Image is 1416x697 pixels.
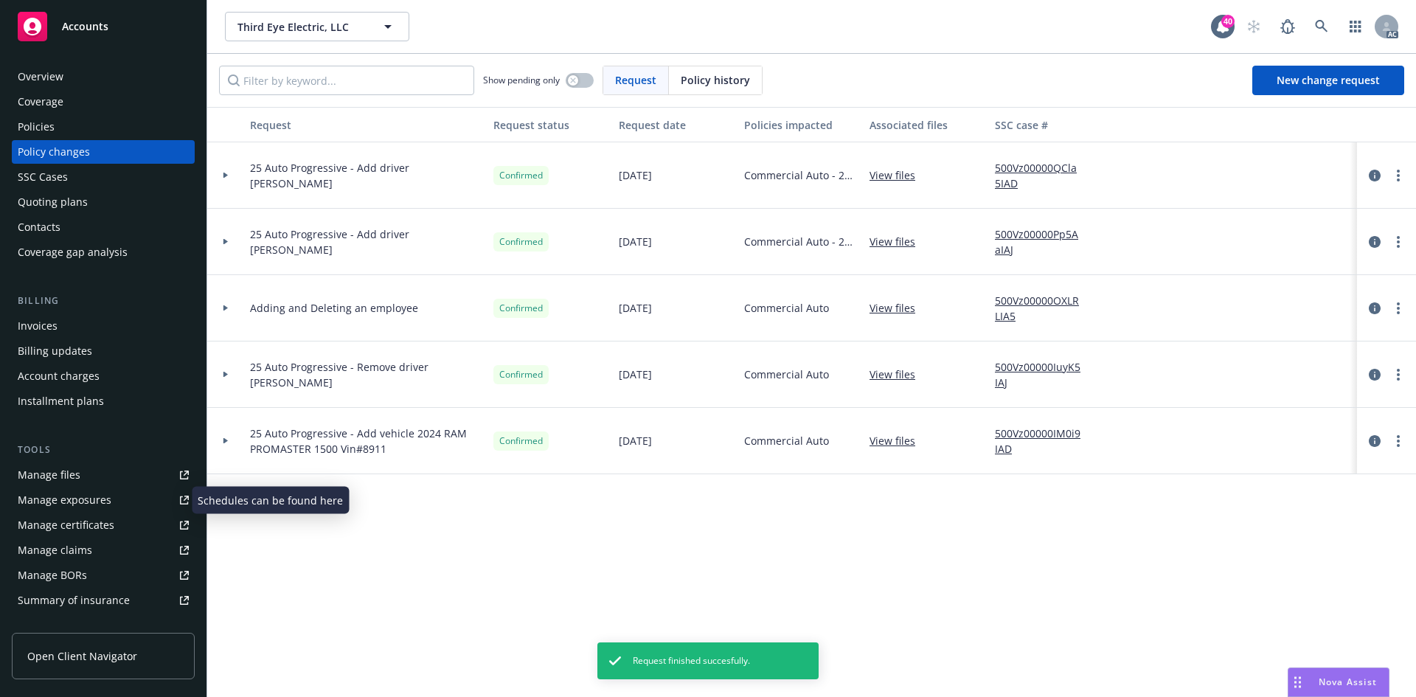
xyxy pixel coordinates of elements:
[499,302,543,315] span: Confirmed
[870,167,927,183] a: View files
[12,443,195,457] div: Tools
[744,117,858,133] div: Policies impacted
[27,648,137,664] span: Open Client Navigator
[207,341,244,408] div: Toggle Row Expanded
[18,538,92,562] div: Manage claims
[995,426,1094,457] a: 500Vz00000IM0i9IAD
[12,364,195,388] a: Account charges
[237,19,365,35] span: Third Eye Electric, LLC
[207,408,244,474] div: Toggle Row Expanded
[1221,15,1235,28] div: 40
[250,117,482,133] div: Request
[18,165,68,189] div: SSC Cases
[744,300,829,316] span: Commercial Auto
[12,65,195,89] a: Overview
[499,368,543,381] span: Confirmed
[1288,667,1389,697] button: Nova Assist
[225,12,409,41] button: Third Eye Electric, LLC
[18,364,100,388] div: Account charges
[681,72,750,88] span: Policy history
[1389,299,1407,317] a: more
[250,300,418,316] span: Adding and Deleting an employee
[1366,299,1384,317] a: circleInformation
[12,314,195,338] a: Invoices
[493,117,607,133] div: Request status
[1307,12,1336,41] a: Search
[12,564,195,587] a: Manage BORs
[1277,73,1380,87] span: New change request
[18,589,130,612] div: Summary of insurance
[18,314,58,338] div: Invoices
[995,359,1094,390] a: 500Vz00000IuyK5IAJ
[995,117,1094,133] div: SSC case #
[1319,676,1377,688] span: Nova Assist
[219,66,474,95] input: Filter by keyword...
[870,367,927,382] a: View files
[207,275,244,341] div: Toggle Row Expanded
[619,367,652,382] span: [DATE]
[250,359,482,390] span: 25 Auto Progressive - Remove driver [PERSON_NAME]
[870,234,927,249] a: View files
[250,426,482,457] span: 25 Auto Progressive - Add vehicle 2024 RAM PROMASTER 1500 Vin#8911
[12,215,195,239] a: Contacts
[1273,12,1302,41] a: Report a Bug
[619,433,652,448] span: [DATE]
[1389,432,1407,450] a: more
[250,226,482,257] span: 25 Auto Progressive - Add driver [PERSON_NAME]
[250,160,482,191] span: 25 Auto Progressive - Add driver [PERSON_NAME]
[207,142,244,209] div: Toggle Row Expanded
[12,90,195,114] a: Coverage
[499,169,543,182] span: Confirmed
[1389,167,1407,184] a: more
[12,488,195,512] a: Manage exposures
[12,240,195,264] a: Coverage gap analysis
[18,115,55,139] div: Policies
[12,389,195,413] a: Installment plans
[870,433,927,448] a: View files
[18,463,80,487] div: Manage files
[1288,668,1307,696] div: Drag to move
[12,140,195,164] a: Policy changes
[615,72,656,88] span: Request
[995,226,1094,257] a: 500Vz00000Pp5AaIAJ
[744,367,829,382] span: Commercial Auto
[744,234,858,249] span: Commercial Auto - 25-26
[619,300,652,316] span: [DATE]
[18,564,87,587] div: Manage BORs
[738,107,864,142] button: Policies impacted
[18,513,114,537] div: Manage certificates
[864,107,989,142] button: Associated files
[487,107,613,142] button: Request status
[744,433,829,448] span: Commercial Auto
[633,654,750,667] span: Request finished succesfully.
[12,115,195,139] a: Policies
[613,107,738,142] button: Request date
[12,6,195,47] a: Accounts
[1252,66,1404,95] a: New change request
[18,389,104,413] div: Installment plans
[483,74,560,86] span: Show pending only
[18,339,92,363] div: Billing updates
[1366,167,1384,184] a: circleInformation
[18,240,128,264] div: Coverage gap analysis
[18,65,63,89] div: Overview
[1389,366,1407,384] a: more
[744,167,858,183] span: Commercial Auto - 25-26
[870,300,927,316] a: View files
[499,434,543,448] span: Confirmed
[619,234,652,249] span: [DATE]
[207,209,244,275] div: Toggle Row Expanded
[62,21,108,32] span: Accounts
[1239,12,1268,41] a: Start snowing
[12,294,195,308] div: Billing
[995,160,1094,191] a: 500Vz00000QCla5IAD
[989,107,1100,142] button: SSC case #
[18,90,63,114] div: Coverage
[12,538,195,562] a: Manage claims
[12,463,195,487] a: Manage files
[1366,233,1384,251] a: circleInformation
[244,107,487,142] button: Request
[1341,12,1370,41] a: Switch app
[18,190,88,214] div: Quoting plans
